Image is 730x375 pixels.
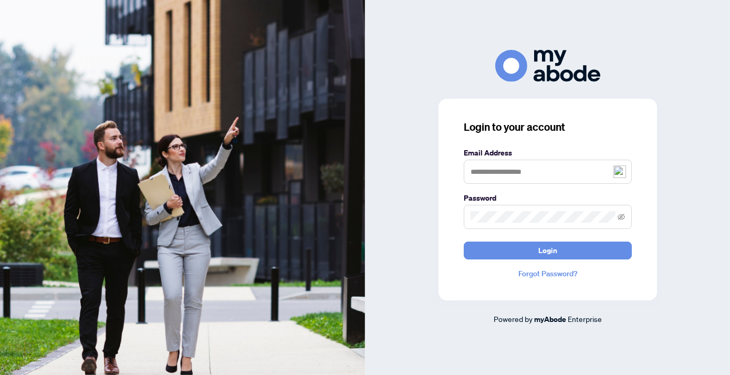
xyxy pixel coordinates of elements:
span: Enterprise [568,314,602,324]
span: Powered by [494,314,533,324]
a: Forgot Password? [464,268,632,279]
label: Password [464,192,632,204]
img: npw-badge-icon-locked.svg [603,213,611,222]
label: Email Address [464,147,632,159]
a: myAbode [534,314,566,325]
h3: Login to your account [464,120,632,134]
button: Login [464,242,632,259]
img: ma-logo [495,50,600,82]
span: Login [538,242,557,259]
img: npw-badge-icon-locked.svg [613,165,626,178]
span: eye-invisible [618,213,625,221]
